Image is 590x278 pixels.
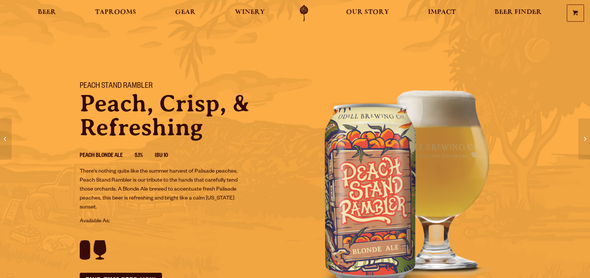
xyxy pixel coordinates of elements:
[95,9,136,15] span: Taprooms
[428,9,456,15] span: Impact
[346,9,389,15] span: Our Story
[80,82,286,92] h1: Peach Stand Rambler
[175,9,196,15] span: Gear
[80,92,286,139] p: Peach, Crisp, & Refreshing
[235,9,265,15] span: Winery
[38,9,56,15] span: Beer
[135,151,155,161] li: 5.1%
[80,217,286,226] p: Available As:
[490,5,547,22] a: Beer Finder
[80,151,135,161] li: Peach Blonde Ale
[33,5,61,22] a: Beer
[90,5,141,22] a: Taprooms
[80,167,245,212] p: There’s nothing quite like the summer harvest of Palisade peaches. Peach Stand Rambler is our tri...
[341,5,394,22] a: Our Story
[155,151,180,161] li: IBU 10
[170,5,201,22] a: Gear
[423,5,461,22] a: Impact
[290,5,318,22] a: Odell Home
[495,9,542,15] span: Beer Finder
[230,5,270,22] a: Winery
